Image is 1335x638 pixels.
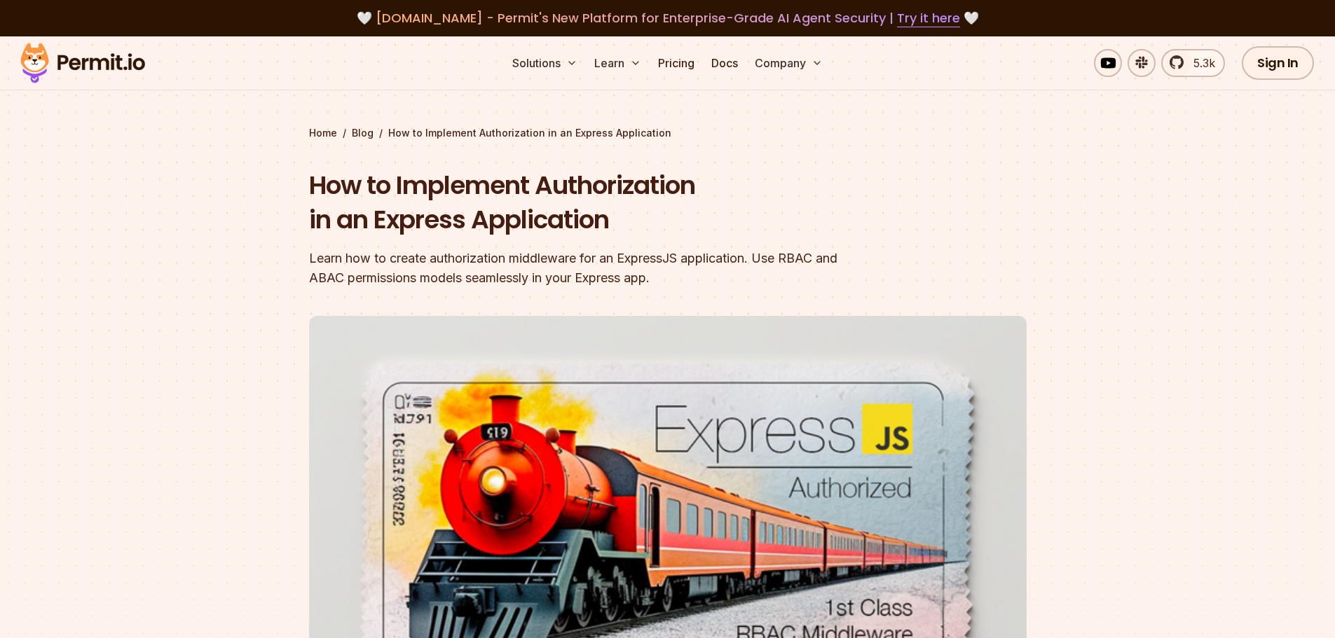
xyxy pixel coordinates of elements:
[309,126,1027,140] div: / /
[706,49,744,77] a: Docs
[1161,49,1225,77] a: 5.3k
[652,49,700,77] a: Pricing
[34,8,1301,28] div: 🤍 🤍
[352,126,374,140] a: Blog
[897,9,960,27] a: Try it here
[749,49,828,77] button: Company
[1185,55,1215,71] span: 5.3k
[309,168,847,237] h1: How to Implement Authorization in an Express Application
[1242,46,1314,80] a: Sign In
[376,9,960,27] span: [DOMAIN_NAME] - Permit's New Platform for Enterprise-Grade AI Agent Security |
[309,249,847,288] div: Learn how to create authorization middleware for an ExpressJS application. Use RBAC and ABAC perm...
[14,39,151,87] img: Permit logo
[507,49,583,77] button: Solutions
[589,49,647,77] button: Learn
[309,126,337,140] a: Home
